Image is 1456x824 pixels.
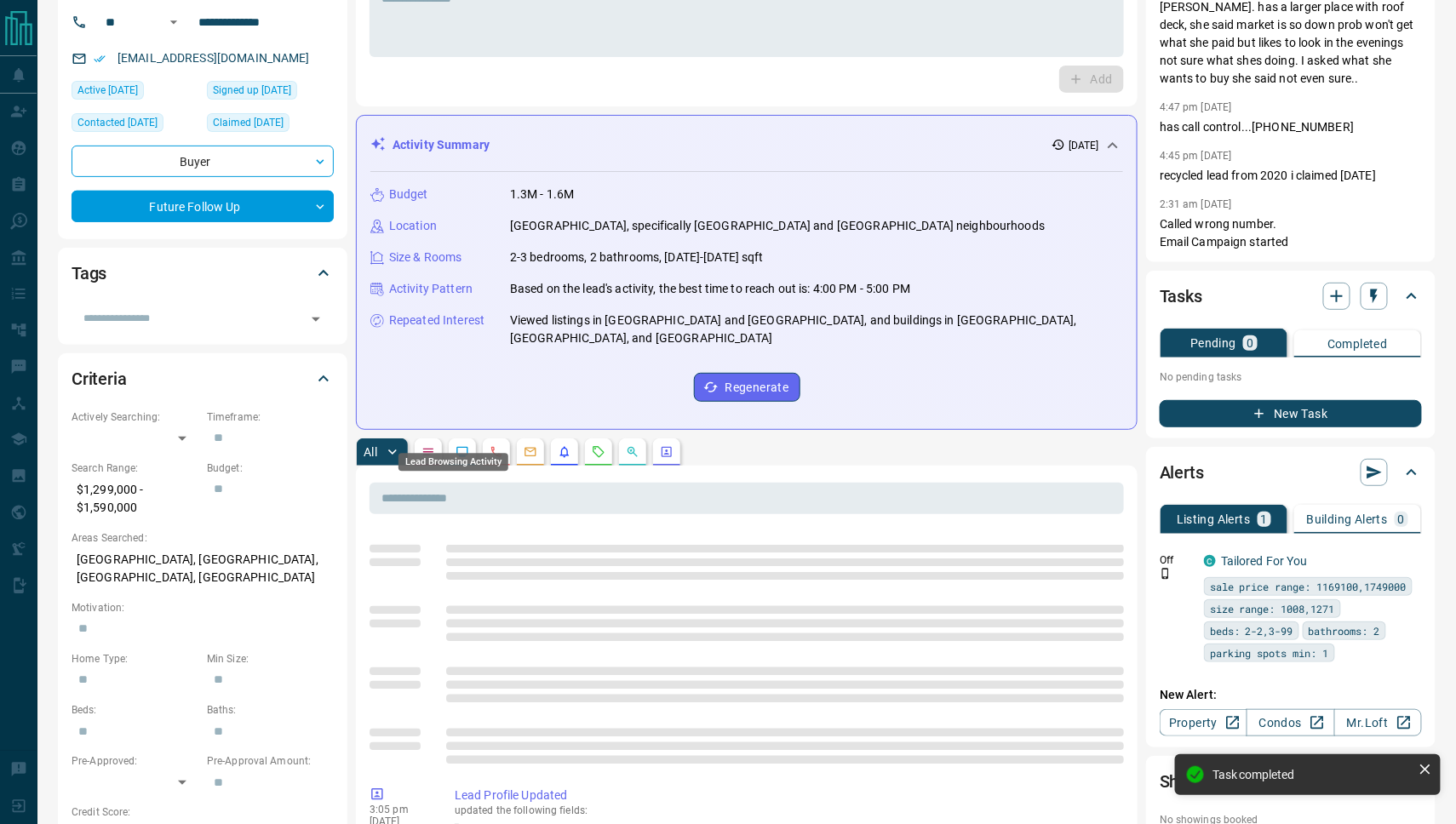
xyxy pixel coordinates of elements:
div: Future Follow Up [72,191,334,222]
p: Building Alerts [1307,513,1388,525]
p: No pending tasks [1160,364,1422,390]
a: Property [1160,709,1247,736]
p: Actively Searching: [72,409,198,425]
span: Contacted [DATE] [77,114,158,131]
h2: Criteria [72,365,127,392]
svg: Email Verified [94,53,106,65]
svg: Agent Actions [660,445,674,459]
svg: Requests [592,445,605,459]
span: Signed up [DATE] [213,82,291,99]
p: 3:05 pm [370,804,429,815]
p: Areas Searched: [72,530,334,546]
div: Showings [1160,761,1422,802]
p: 2:31 am [DATE] [1160,198,1232,210]
div: Activity Summary[DATE] [370,129,1123,161]
p: Activity Pattern [389,280,473,298]
p: updated the following fields: [455,804,1117,816]
h2: Tags [72,260,106,287]
p: Search Range: [72,461,198,476]
p: Location [389,217,437,235]
p: Off [1160,552,1194,568]
span: parking spots min: 1 [1210,644,1329,661]
a: Condos [1247,709,1334,736]
button: Open [163,12,184,32]
p: [GEOGRAPHIC_DATA], specifically [GEOGRAPHIC_DATA] and [GEOGRAPHIC_DATA] neighbourhoods [510,217,1045,235]
p: Credit Score: [72,804,334,820]
p: All [364,446,377,458]
p: 1 [1261,513,1268,525]
span: sale price range: 1169100,1749000 [1210,578,1407,595]
p: 2-3 bedrooms, 2 bathrooms, [DATE]-[DATE] sqft [510,249,764,266]
p: Repeated Interest [389,312,484,329]
a: [EMAIL_ADDRESS][DOMAIN_NAME] [118,51,310,65]
div: Lead Browsing Activity [398,454,508,472]
p: Called wrong number. Email Campaign started [1160,215,1422,251]
div: Criteria [72,358,334,399]
button: Regenerate [694,373,800,402]
p: Budget: [207,461,334,476]
p: Listing Alerts [1177,513,1251,525]
p: Home Type: [72,651,198,667]
p: Pending [1190,337,1236,349]
div: Sun Jul 12 2020 [207,81,334,105]
p: New Alert: [1160,686,1422,704]
p: Min Size: [207,651,334,667]
p: Baths: [207,702,334,718]
h2: Tasks [1160,283,1202,310]
p: Motivation: [72,600,334,615]
p: 0 [1398,513,1405,525]
p: Timeframe: [207,409,334,425]
h2: Alerts [1160,459,1204,486]
p: Based on the lead's activity, the best time to reach out is: 4:00 PM - 5:00 PM [510,280,910,298]
div: Alerts [1160,452,1422,493]
p: Beds: [72,702,198,718]
svg: Listing Alerts [558,445,571,459]
div: Thu Feb 27 2025 [207,113,334,137]
div: condos.ca [1204,555,1216,567]
p: [GEOGRAPHIC_DATA], [GEOGRAPHIC_DATA], [GEOGRAPHIC_DATA], [GEOGRAPHIC_DATA] [72,546,334,592]
a: Tailored For You [1221,554,1308,568]
span: beds: 2-2,3-99 [1210,622,1293,639]
p: Viewed listings in [GEOGRAPHIC_DATA] and [GEOGRAPHIC_DATA], and buildings in [GEOGRAPHIC_DATA], [... [510,312,1123,347]
p: has call control...[PHONE_NUMBER] [1160,118,1422,136]
p: 1.3M - 1.6M [510,186,574,203]
span: Active [DATE] [77,82,138,99]
p: Lead Profile Updated [455,787,1117,804]
p: Budget [389,186,428,203]
p: Pre-Approved: [72,753,198,769]
button: Open [304,307,328,331]
div: Task completed [1212,768,1412,781]
span: Claimed [DATE] [213,114,284,131]
h2: Showings [1160,768,1232,795]
div: Tags [72,253,334,294]
div: Sat Mar 01 2025 [72,113,198,137]
svg: Opportunities [626,445,639,459]
p: 4:45 pm [DATE] [1160,150,1232,162]
p: Completed [1327,338,1388,350]
svg: Push Notification Only [1160,568,1172,580]
p: $1,299,000 - $1,590,000 [72,476,198,522]
div: Tasks [1160,276,1422,317]
a: Mr.Loft [1334,709,1422,736]
div: Tue Mar 04 2025 [72,81,198,105]
p: 4:47 pm [DATE] [1160,101,1232,113]
p: 0 [1247,337,1253,349]
button: New Task [1160,400,1422,427]
svg: Emails [524,445,537,459]
div: Buyer [72,146,334,177]
p: recycled lead from 2020 i claimed [DATE] [1160,167,1422,185]
p: Pre-Approval Amount: [207,753,334,769]
p: Activity Summary [393,136,490,154]
p: Size & Rooms [389,249,462,266]
p: [DATE] [1069,138,1099,153]
span: size range: 1008,1271 [1210,600,1335,617]
span: bathrooms: 2 [1309,622,1380,639]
